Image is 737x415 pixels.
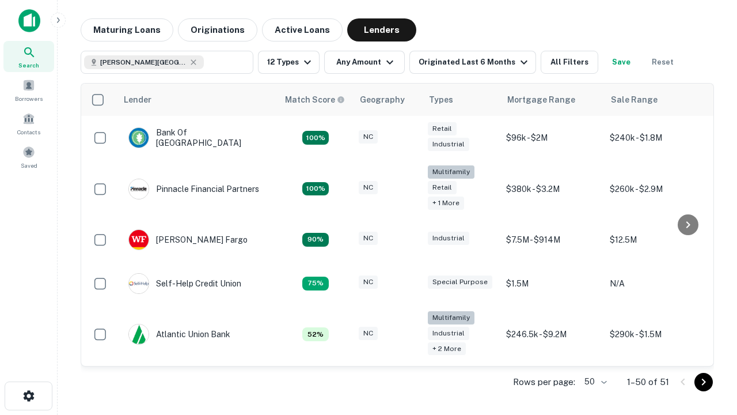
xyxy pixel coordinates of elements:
[129,274,149,293] img: picture
[428,165,474,179] div: Multifamily
[347,18,416,41] button: Lenders
[3,141,54,172] a: Saved
[541,51,598,74] button: All Filters
[302,327,329,341] div: Matching Properties: 7, hasApolloMatch: undefined
[679,286,737,341] iframe: Chat Widget
[500,84,604,116] th: Mortgage Range
[128,179,259,199] div: Pinnacle Financial Partners
[604,305,708,364] td: $290k - $1.5M
[422,84,500,116] th: Types
[428,138,469,151] div: Industrial
[353,84,422,116] th: Geography
[18,61,39,70] span: Search
[428,197,464,210] div: + 1 more
[359,181,378,194] div: NC
[611,93,658,107] div: Sale Range
[302,131,329,145] div: Matching Properties: 14, hasApolloMatch: undefined
[507,93,575,107] div: Mortgage Range
[129,325,149,344] img: picture
[409,51,536,74] button: Originated Last 6 Months
[627,375,669,389] p: 1–50 of 51
[359,232,378,245] div: NC
[428,122,457,135] div: Retail
[129,179,149,199] img: picture
[129,128,149,148] img: picture
[604,160,708,218] td: $260k - $2.9M
[258,51,320,74] button: 12 Types
[428,276,492,289] div: Special Purpose
[278,84,353,116] th: Capitalize uses an advanced AI algorithm to match your search with the best lender. The match sco...
[81,18,173,41] button: Maturing Loans
[500,262,604,305] td: $1.5M
[604,84,708,116] th: Sale Range
[178,18,257,41] button: Originations
[419,55,531,69] div: Originated Last 6 Months
[360,93,405,107] div: Geography
[3,41,54,72] a: Search
[18,9,40,32] img: capitalize-icon.png
[302,277,329,290] div: Matching Properties: 10, hasApolloMatch: undefined
[604,262,708,305] td: N/A
[262,18,343,41] button: Active Loans
[359,130,378,144] div: NC
[15,94,43,103] span: Borrowers
[604,218,708,262] td: $12.5M
[500,116,604,160] td: $96k - $2M
[694,373,713,391] button: Go to next page
[500,305,604,364] td: $246.5k - $9.2M
[359,276,378,289] div: NC
[128,324,230,345] div: Atlantic Union Bank
[3,108,54,139] a: Contacts
[302,182,329,196] div: Matching Properties: 24, hasApolloMatch: undefined
[3,74,54,105] a: Borrowers
[603,51,640,74] button: Save your search to get updates of matches that match your search criteria.
[428,232,469,245] div: Industrial
[17,127,40,137] span: Contacts
[428,327,469,340] div: Industrial
[500,160,604,218] td: $380k - $3.2M
[644,51,681,74] button: Reset
[428,342,466,356] div: + 2 more
[117,84,278,116] th: Lender
[128,127,267,148] div: Bank Of [GEOGRAPHIC_DATA]
[429,93,453,107] div: Types
[128,229,248,250] div: [PERSON_NAME] Fargo
[580,373,609,390] div: 50
[513,375,575,389] p: Rows per page:
[285,93,343,106] h6: Match Score
[285,93,345,106] div: Capitalize uses an advanced AI algorithm to match your search with the best lender. The match sco...
[124,93,151,107] div: Lender
[359,327,378,340] div: NC
[302,233,329,247] div: Matching Properties: 12, hasApolloMatch: undefined
[128,273,241,294] div: Self-help Credit Union
[129,230,149,250] img: picture
[324,51,405,74] button: Any Amount
[604,116,708,160] td: $240k - $1.8M
[500,218,604,262] td: $7.5M - $914M
[428,181,457,194] div: Retail
[428,311,474,325] div: Multifamily
[100,57,187,67] span: [PERSON_NAME][GEOGRAPHIC_DATA], [GEOGRAPHIC_DATA]
[21,161,37,170] span: Saved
